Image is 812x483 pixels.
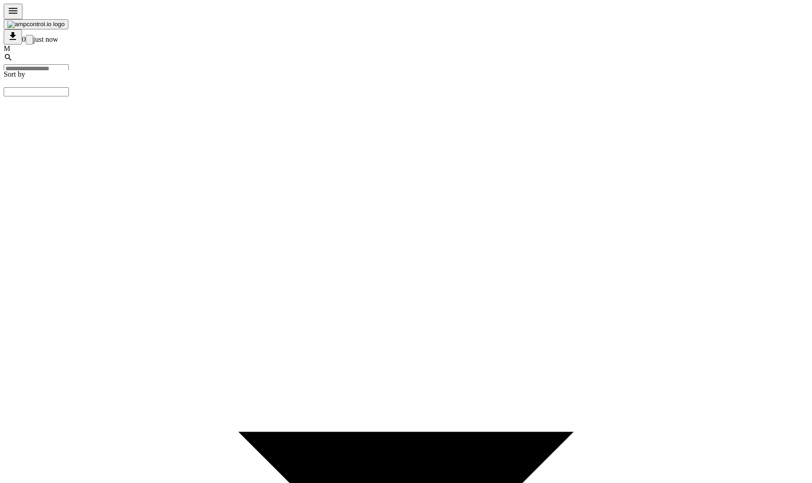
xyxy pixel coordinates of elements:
span: just now [33,35,58,43]
label: Sort by [4,70,25,78]
button: set refresh interval [26,35,33,45]
span: 0 [22,35,26,43]
div: profile-icon [4,45,808,53]
img: ampcontrol.io logo [7,21,65,28]
button: menu [4,19,68,29]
